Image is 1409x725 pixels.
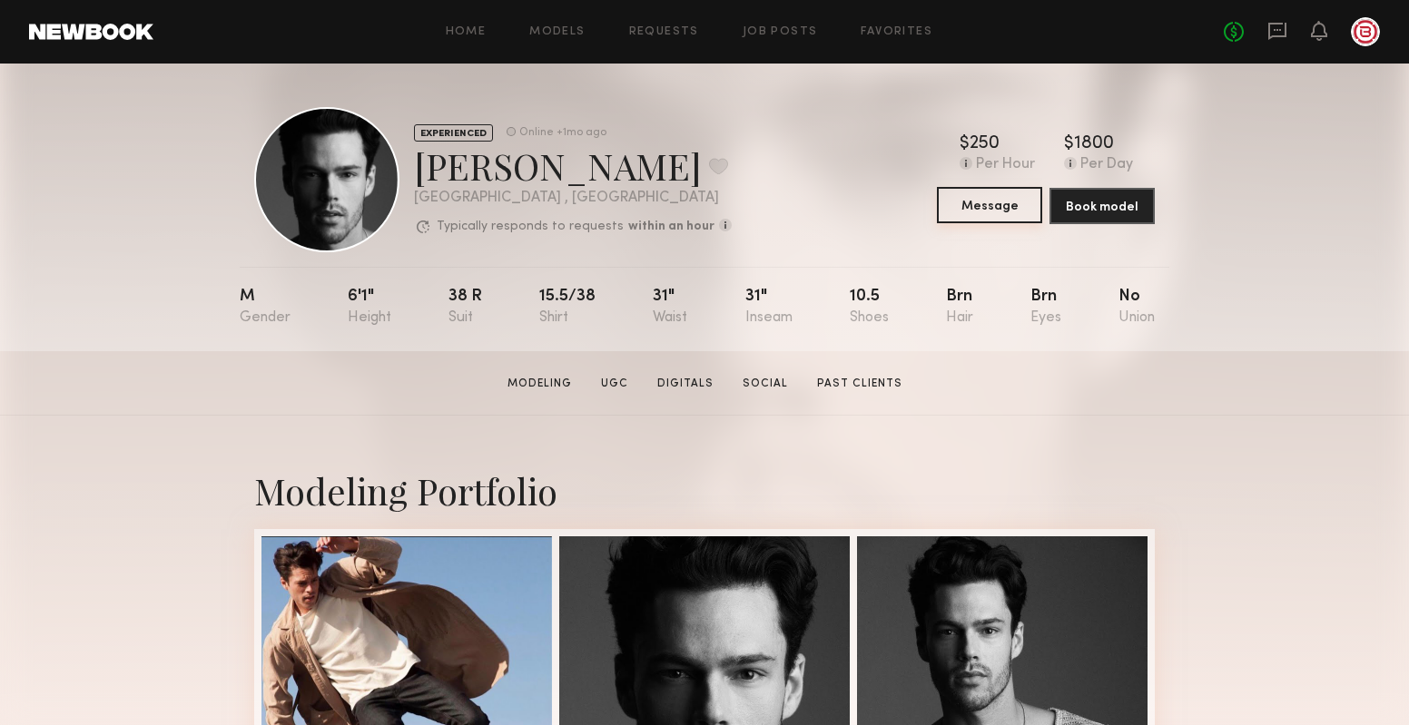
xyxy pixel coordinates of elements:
[628,220,714,233] b: within an hour
[448,289,482,326] div: 38 r
[1049,188,1155,224] button: Book model
[850,289,889,326] div: 10.5
[594,376,636,392] a: UGC
[539,289,596,326] div: 15.5/38
[1118,289,1155,326] div: No
[519,127,606,139] div: Online +1mo ago
[1064,135,1074,153] div: $
[414,142,732,190] div: [PERSON_NAME]
[629,26,699,38] a: Requests
[650,376,721,392] a: Digitals
[810,376,910,392] a: Past Clients
[529,26,585,38] a: Models
[743,26,818,38] a: Job Posts
[745,289,793,326] div: 31"
[240,289,291,326] div: M
[937,187,1042,223] button: Message
[500,376,579,392] a: Modeling
[970,135,1000,153] div: 250
[348,289,391,326] div: 6'1"
[735,376,795,392] a: Social
[946,289,973,326] div: Brn
[960,135,970,153] div: $
[976,157,1035,173] div: Per Hour
[437,220,624,233] p: Typically responds to requests
[1074,135,1114,153] div: 1800
[1080,157,1133,173] div: Per Day
[414,124,493,142] div: EXPERIENCED
[1030,289,1061,326] div: Brn
[414,191,732,206] div: [GEOGRAPHIC_DATA] , [GEOGRAPHIC_DATA]
[446,26,487,38] a: Home
[254,466,1155,514] div: Modeling Portfolio
[653,289,687,326] div: 31"
[861,26,932,38] a: Favorites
